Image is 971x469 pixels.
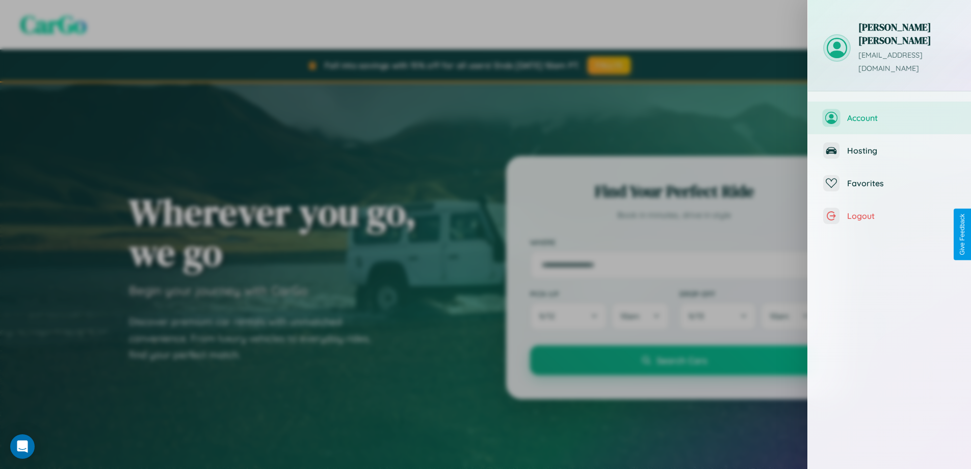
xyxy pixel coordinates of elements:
p: [EMAIL_ADDRESS][DOMAIN_NAME] [858,49,956,76]
div: Open Intercom Messenger [10,434,35,459]
h3: [PERSON_NAME] [PERSON_NAME] [858,20,956,47]
span: Logout [847,211,956,221]
button: Favorites [808,167,971,200]
button: Account [808,102,971,134]
span: Favorites [847,178,956,188]
span: Account [847,113,956,123]
button: Hosting [808,134,971,167]
button: Logout [808,200,971,232]
span: Hosting [847,145,956,156]
div: Give Feedback [959,214,966,255]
